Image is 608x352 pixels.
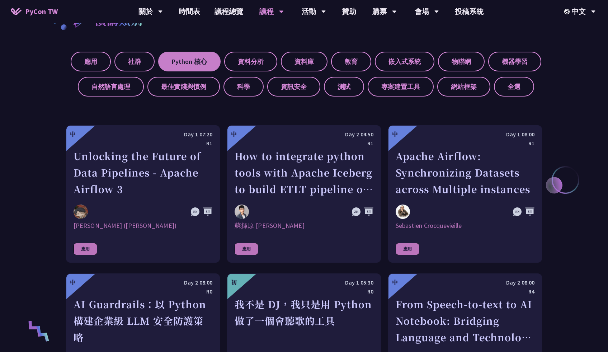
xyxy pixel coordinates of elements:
div: Day 2 04:50 [235,130,373,139]
div: 初 [231,278,237,287]
div: Unlocking the Future of Data Pipelines - Apache Airflow 3 [74,148,212,197]
div: R1 [74,139,212,148]
div: 蘇揮原 [PERSON_NAME] [235,221,373,230]
a: PyCon TW [4,3,65,20]
label: 測試 [324,77,364,97]
div: R1 [396,139,534,148]
label: 全選 [494,77,534,97]
div: 中 [70,130,76,139]
div: 應用 [235,243,258,255]
label: 嵌入式系統 [375,52,434,71]
img: Sebastien Crocquevieille [396,205,410,219]
div: 中 [70,278,76,287]
label: 資料庫 [281,52,327,71]
a: 中 Day 1 07:20 R1 Unlocking the Future of Data Pipelines - Apache Airflow 3 李唯 (Wei Lee) [PERSON_N... [66,125,220,263]
div: From Speech-to-text to AI Notebook: Bridging Language and Technology at PyCon [GEOGRAPHIC_DATA] [396,296,534,346]
div: R1 [235,139,373,148]
div: [PERSON_NAME] ([PERSON_NAME]) [74,221,212,230]
div: Day 1 05:30 [235,278,373,287]
div: Day 2 08:00 [396,278,534,287]
label: 資訊安全 [267,77,320,97]
label: 教育 [331,52,371,71]
div: Day 2 08:00 [74,278,212,287]
div: 中 [231,130,237,139]
div: 中 [392,130,398,139]
div: Apache Airflow: Synchronizing Datasets across Multiple instances [396,148,534,197]
div: 應用 [74,243,97,255]
div: R4 [396,287,534,296]
img: 蘇揮原 Mars Su [235,205,249,219]
label: 社群 [114,52,155,71]
div: How to integrate python tools with Apache Iceberg to build ETLT pipeline on Shift-Left Architecture [235,148,373,197]
div: 中 [392,278,398,287]
label: 機器學習 [488,52,541,71]
span: PyCon TW [25,6,58,17]
div: R0 [74,287,212,296]
label: Python 核心 [158,52,221,71]
div: AI Guardrails：以 Python 構建企業級 LLM 安全防護策略 [74,296,212,346]
img: 李唯 (Wei Lee) [74,205,88,219]
label: 網站框架 [437,77,490,97]
a: 中 Day 2 04:50 R1 How to integrate python tools with Apache Iceberg to build ETLT pipeline on Shif... [227,125,381,263]
a: 中 Day 1 08:00 R1 Apache Airflow: Synchronizing Datasets across Multiple instances Sebastien Crocq... [388,125,542,263]
div: 應用 [396,243,419,255]
label: 科學 [223,77,264,97]
label: 專案建置工具 [368,77,434,97]
label: 應用 [71,52,111,71]
label: 最佳實踐與慣例 [147,77,220,97]
div: Day 1 07:20 [74,130,212,139]
label: 資料分析 [224,52,277,71]
div: Day 1 08:00 [396,130,534,139]
div: Sebastien Crocquevieille [396,221,534,230]
div: 我不是 DJ，我只是用 Python 做了一個會聽歌的工具 [235,296,373,346]
div: R0 [235,287,373,296]
label: 物聯網 [438,52,485,71]
img: Locale Icon [564,9,571,14]
label: 自然語言處理 [78,77,144,97]
img: Home icon of PyCon TW 2025 [11,8,22,15]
